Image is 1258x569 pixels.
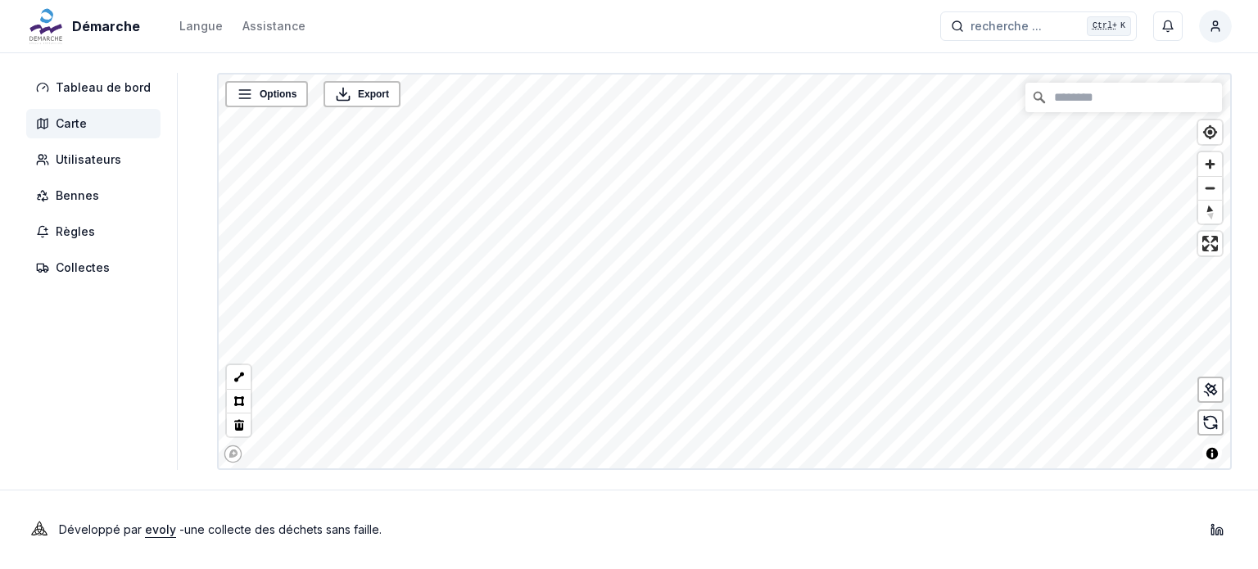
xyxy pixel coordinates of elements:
span: Carte [56,115,87,132]
p: Développé par - une collecte des déchets sans faille . [59,518,382,541]
a: Carte [26,109,167,138]
button: Reset bearing to north [1198,200,1222,224]
span: Export [358,86,389,102]
div: Langue [179,18,223,34]
span: Démarche [72,16,140,36]
img: Evoly Logo [26,517,52,543]
a: Règles [26,217,167,246]
span: Reset bearing to north [1196,198,1224,225]
a: Collectes [26,253,167,282]
a: Mapbox logo [224,445,242,463]
span: recherche ... [971,18,1042,34]
span: Collectes [56,260,110,276]
span: Bennes [56,187,99,204]
span: Zoom out [1198,177,1222,200]
button: Delete [227,413,251,436]
a: Tableau de bord [26,73,167,102]
button: Toggle attribution [1202,444,1222,463]
button: Polygon tool (p) [227,389,251,413]
span: Utilisateurs [56,151,121,168]
button: Zoom out [1198,176,1222,200]
span: Tableau de bord [56,79,151,96]
button: Find my location [1198,120,1222,144]
span: Options [260,86,296,102]
a: Assistance [242,16,305,36]
button: recherche ...Ctrl+K [940,11,1137,41]
a: Utilisateurs [26,145,167,174]
input: Chercher [1025,83,1222,112]
button: Enter fullscreen [1198,232,1222,255]
button: Langue [179,16,223,36]
a: Démarche [26,16,147,36]
canvas: Map [219,75,1240,472]
a: Bennes [26,181,167,210]
span: Règles [56,224,95,240]
button: LineString tool (l) [227,365,251,389]
img: Démarche Logo [26,7,66,46]
a: evoly [145,522,176,536]
button: Zoom in [1198,152,1222,176]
